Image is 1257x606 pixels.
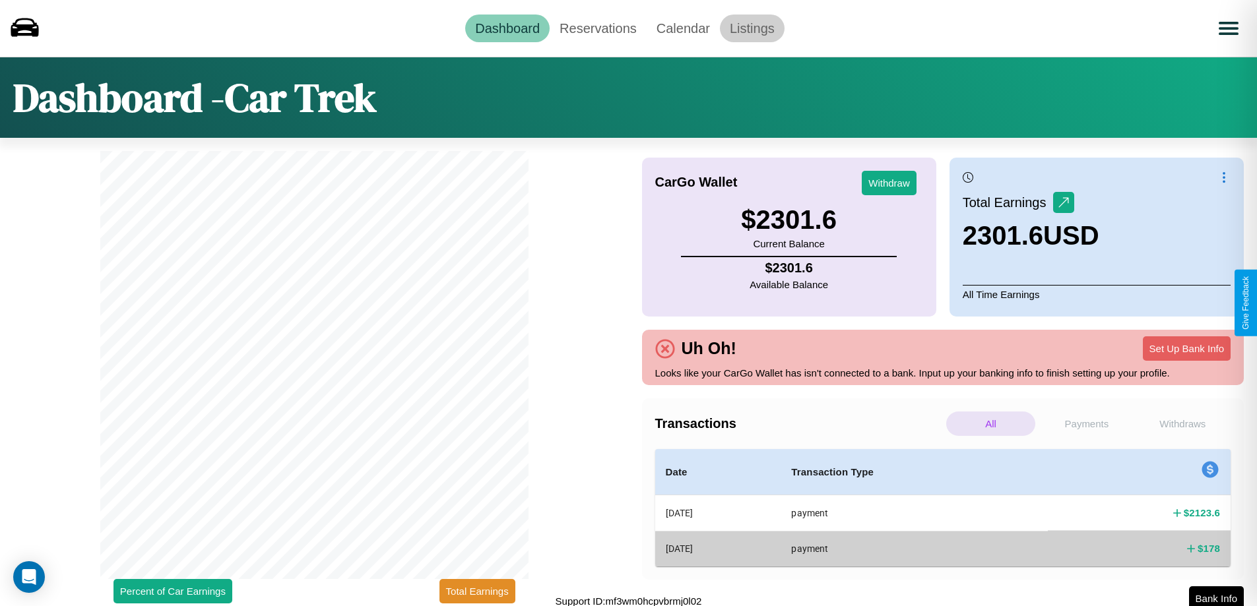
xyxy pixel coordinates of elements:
p: Payments [1042,411,1131,436]
p: Available Balance [750,276,828,293]
h4: Transaction Type [791,464,1037,480]
table: simple table [655,449,1231,566]
div: Give Feedback [1241,276,1250,330]
button: Total Earnings [439,579,515,603]
h3: $ 2301.6 [741,205,837,235]
h4: $ 178 [1198,541,1220,555]
h4: Transactions [655,416,943,431]
p: All [946,411,1035,436]
h4: CarGo Wallet [655,175,738,190]
p: All Time Earnings [963,285,1231,303]
p: Withdraws [1138,411,1227,436]
div: Open Intercom Messenger [13,561,45,593]
button: Withdraw [862,171,917,195]
h1: Dashboard - Car Trek [13,71,377,125]
p: Total Earnings [963,191,1053,214]
a: Listings [720,15,785,42]
th: payment [781,531,1048,566]
h4: $ 2123.6 [1184,506,1220,520]
h4: Date [666,464,771,480]
a: Calendar [647,15,720,42]
h4: Uh Oh! [675,339,743,358]
p: Looks like your CarGo Wallet has isn't connected to a bank. Input up your banking info to finish ... [655,364,1231,382]
a: Dashboard [465,15,550,42]
button: Percent of Car Earnings [113,579,232,603]
h4: $ 2301.6 [750,260,828,276]
a: Reservations [550,15,647,42]
button: Open menu [1210,10,1247,47]
p: Current Balance [741,235,837,253]
button: Set Up Bank Info [1143,336,1231,361]
h3: 2301.6 USD [963,221,1099,251]
th: [DATE] [655,495,781,531]
th: payment [781,495,1048,531]
th: [DATE] [655,531,781,566]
